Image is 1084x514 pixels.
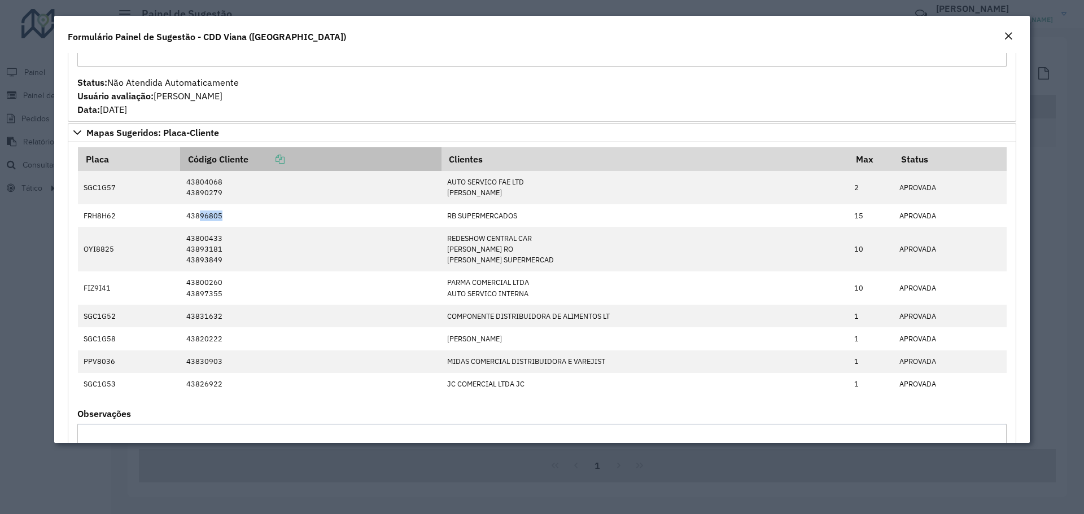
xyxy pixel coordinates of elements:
[78,147,181,171] th: Placa
[180,147,441,171] th: Código Cliente
[893,171,1006,204] td: APROVADA
[848,147,893,171] th: Max
[442,227,848,271] td: REDESHOW CENTRAL CAR [PERSON_NAME] RO [PERSON_NAME] SUPERMERCAD
[893,204,1006,227] td: APROVADA
[180,327,441,350] td: 43820222
[442,171,848,204] td: AUTO SERVICO FAE LTD [PERSON_NAME]
[848,327,893,350] td: 1
[180,373,441,396] td: 43826922
[442,373,848,396] td: JC COMERCIAL LTDA JC
[848,350,893,373] td: 1
[180,271,441,305] td: 43800260 43897355
[77,77,239,115] span: Não Atendida Automaticamente [PERSON_NAME] [DATE]
[78,227,181,271] td: OYI8825
[248,153,285,165] a: Copiar
[78,327,181,350] td: SGC1G58
[180,350,441,373] td: 43830903
[78,373,181,396] td: SGC1G53
[77,407,131,420] label: Observações
[893,327,1006,350] td: APROVADA
[78,350,181,373] td: PPV8036
[180,227,441,271] td: 43800433 43893181 43893849
[77,90,154,102] strong: Usuário avaliação:
[1004,32,1013,41] em: Fechar
[442,271,848,305] td: PARMA COMERCIAL LTDA AUTO SERVICO INTERNA
[848,305,893,327] td: 1
[893,147,1006,171] th: Status
[1000,29,1016,44] button: Close
[180,171,441,204] td: 43804068 43890279
[893,350,1006,373] td: APROVADA
[78,305,181,327] td: SGC1G52
[442,147,848,171] th: Clientes
[77,104,100,115] strong: Data:
[848,204,893,227] td: 15
[442,204,848,227] td: RB SUPERMERCADOS
[68,30,346,43] h4: Formulário Painel de Sugestão - CDD Viana ([GEOGRAPHIC_DATA])
[180,204,441,227] td: 43896805
[442,327,848,350] td: [PERSON_NAME]
[78,171,181,204] td: SGC1G57
[848,271,893,305] td: 10
[78,204,181,227] td: FRH8H62
[893,373,1006,396] td: APROVADA
[893,227,1006,271] td: APROVADA
[893,305,1006,327] td: APROVADA
[848,227,893,271] td: 10
[893,271,1006,305] td: APROVADA
[180,305,441,327] td: 43831632
[848,171,893,204] td: 2
[78,271,181,305] td: FIZ9I41
[442,305,848,327] td: COMPONENTE DISTRIBUIDORA DE ALIMENTOS LT
[86,128,219,137] span: Mapas Sugeridos: Placa-Cliente
[77,77,107,88] strong: Status:
[442,350,848,373] td: MIDAS COMERCIAL DISTRIBUIDORA E VAREJIST
[68,123,1016,142] a: Mapas Sugeridos: Placa-Cliente
[848,373,893,396] td: 1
